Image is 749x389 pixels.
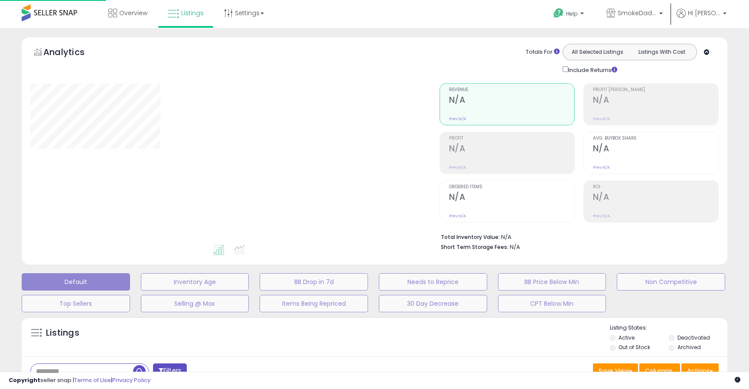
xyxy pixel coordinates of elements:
h2: N/A [593,192,718,204]
button: Non Competitive [617,273,725,291]
button: BB Drop in 7d [260,273,368,291]
a: Help [547,1,593,28]
span: Revenue [449,88,574,92]
small: Prev: N/A [449,116,466,121]
button: Inventory Age [141,273,249,291]
button: CPT Below Min [498,295,606,312]
small: Prev: N/A [593,213,610,219]
button: Default [22,273,130,291]
span: Avg. Buybox Share [593,136,718,141]
span: N/A [510,243,520,251]
i: Get Help [553,8,564,19]
li: N/A [441,231,712,242]
span: Help [566,10,578,17]
h2: N/A [449,95,574,107]
h2: N/A [593,95,718,107]
button: Listings With Cost [629,46,694,58]
b: Short Term Storage Fees: [441,243,508,251]
span: Profit [449,136,574,141]
div: Totals For [526,48,560,56]
small: Prev: N/A [449,213,466,219]
b: Total Inventory Value: [441,233,500,241]
span: Profit [PERSON_NAME] [593,88,718,92]
small: Prev: N/A [449,165,466,170]
span: Overview [119,9,147,17]
span: Hi [PERSON_NAME] [688,9,720,17]
button: All Selected Listings [565,46,630,58]
button: Top Sellers [22,295,130,312]
h2: N/A [593,144,718,155]
button: BB Price Below Min [498,273,606,291]
h2: N/A [449,192,574,204]
small: Prev: N/A [593,165,610,170]
button: 30 Day Decrease [379,295,487,312]
span: Listings [181,9,204,17]
span: Ordered Items [449,185,574,190]
h5: Analytics [43,46,101,60]
h2: N/A [449,144,574,155]
span: ROI [593,185,718,190]
div: Include Returns [556,65,628,75]
button: Needs to Reprice [379,273,487,291]
span: SmokeDaddy LLC [618,9,657,17]
small: Prev: N/A [593,116,610,121]
button: Items Being Repriced [260,295,368,312]
button: Selling @ Max [141,295,249,312]
a: Hi [PERSON_NAME] [677,9,726,28]
strong: Copyright [9,376,40,384]
div: seller snap | | [9,376,150,385]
